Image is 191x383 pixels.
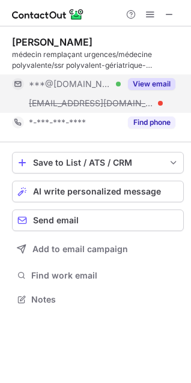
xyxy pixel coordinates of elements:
[12,291,184,308] button: Notes
[128,78,175,90] button: Reveal Button
[33,187,161,196] span: AI write personalized message
[12,152,184,173] button: save-profile-one-click
[31,294,179,305] span: Notes
[128,116,175,128] button: Reveal Button
[12,7,84,22] img: ContactOut v5.3.10
[33,158,163,167] div: Save to List / ATS / CRM
[33,216,79,225] span: Send email
[29,98,154,109] span: [EMAIL_ADDRESS][DOMAIN_NAME]
[12,36,92,48] div: [PERSON_NAME]
[32,244,128,254] span: Add to email campaign
[29,79,112,89] span: ***@[DOMAIN_NAME]
[12,210,184,231] button: Send email
[12,181,184,202] button: AI write personalized message
[31,270,179,281] span: Find work email
[12,267,184,284] button: Find work email
[12,49,184,71] div: médecin remplaçant urgences/médecine polyvalente/ssr polyvalent-gériatrique-ortho/[GEOGRAPHIC_DATA]
[12,238,184,260] button: Add to email campaign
